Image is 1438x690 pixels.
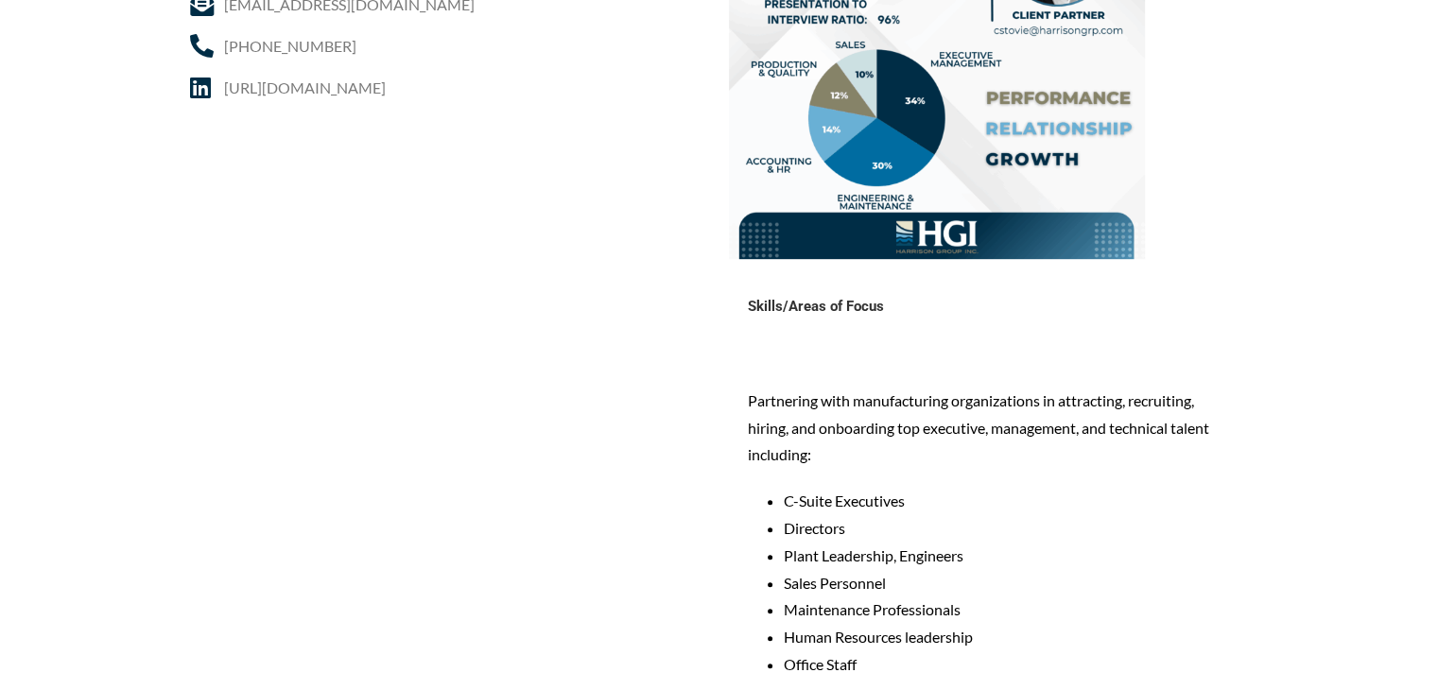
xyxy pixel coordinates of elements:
span: [URL][DOMAIN_NAME] [219,74,386,101]
li: Directors [784,515,1230,543]
li: C-Suite Executives [784,488,1230,515]
span: [PHONE_NUMBER] [219,32,356,60]
a: [URL][DOMAIN_NAME] [190,74,710,101]
a: [PHONE_NUMBER] [190,32,710,60]
li: Human Resources leadership [784,624,1230,651]
li: Office Staff [784,651,1230,679]
p: Partnering with manufacturing organizations in attracting, recruiting, hiring, and onboarding top... [748,388,1230,469]
h4: Skills/Areas of Focus [748,297,1230,322]
li: Sales Personnel [784,570,1230,597]
li: Maintenance Professionals [784,596,1230,624]
li: Plant Leadership, Engineers [784,543,1230,570]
